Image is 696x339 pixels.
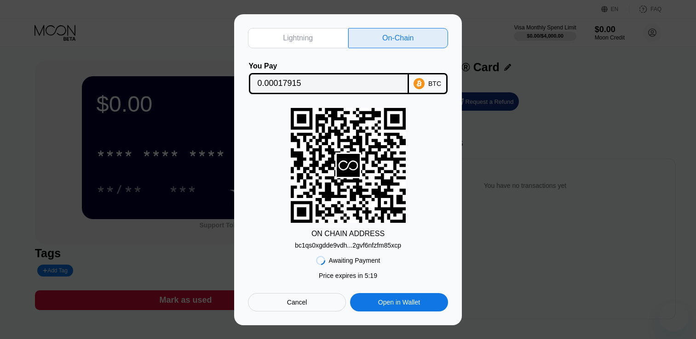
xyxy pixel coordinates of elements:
div: Cancel [287,298,307,306]
div: On-Chain [382,34,414,43]
div: You Pay [249,62,409,70]
div: Open in Wallet [378,298,420,306]
div: bc1qs0xgdde9vdh...2gvf6nfzfm85xcp [295,242,401,249]
div: Cancel [248,293,346,311]
div: Lightning [283,34,313,43]
div: BTC [428,80,441,87]
div: On-Chain [348,28,449,48]
div: bc1qs0xgdde9vdh...2gvf6nfzfm85xcp [295,238,401,249]
div: You PayBTC [248,62,448,94]
div: Awaiting Payment [329,257,380,264]
span: 5 : 19 [365,272,377,279]
div: Price expires in [319,272,377,279]
iframe: Button to launch messaging window [659,302,689,332]
div: Lightning [248,28,348,48]
div: ON CHAIN ADDRESS [311,230,385,238]
div: Open in Wallet [350,293,448,311]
